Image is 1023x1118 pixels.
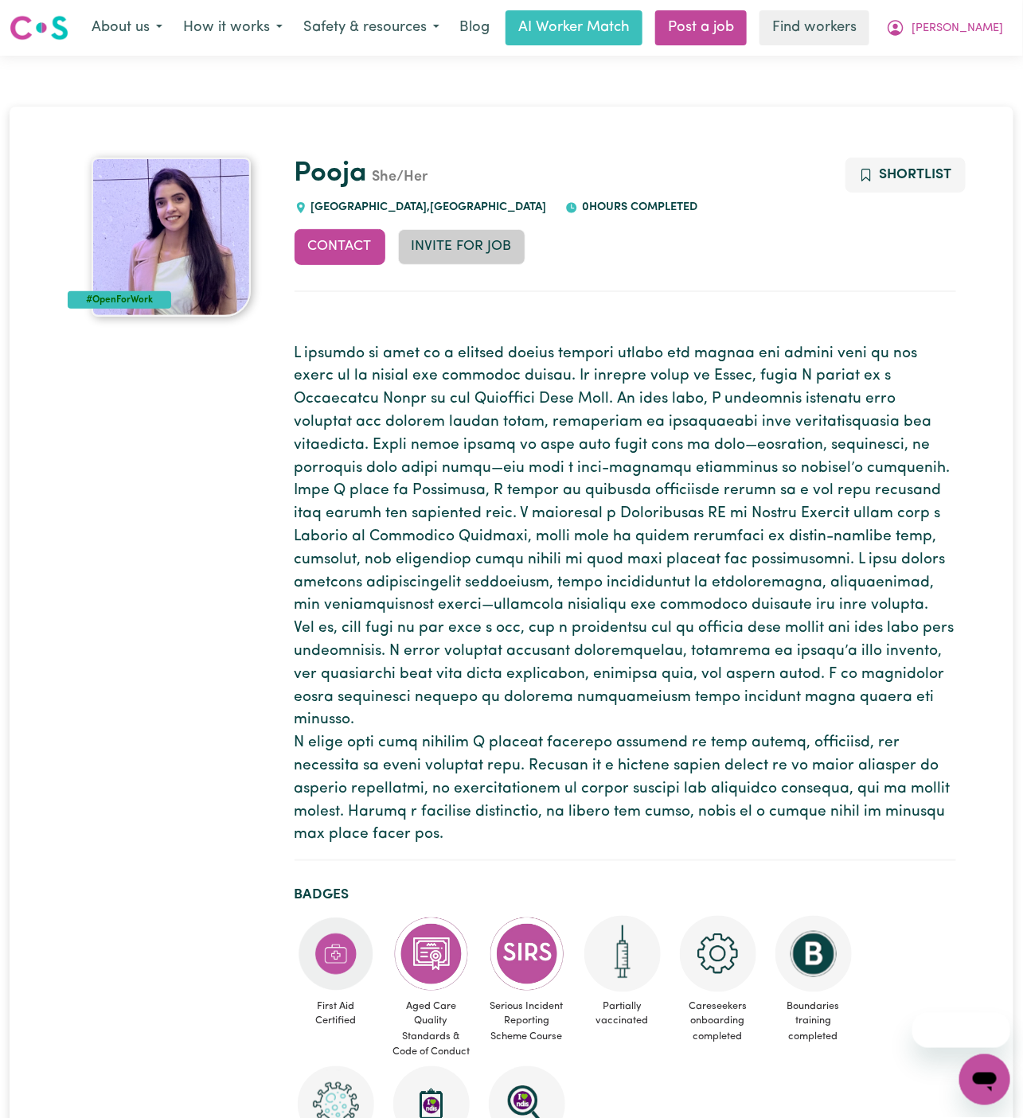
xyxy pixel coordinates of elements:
[450,10,499,45] a: Blog
[307,201,547,213] span: [GEOGRAPHIC_DATA] , [GEOGRAPHIC_DATA]
[81,11,173,45] button: About us
[393,916,470,992] img: CS Academy: Aged Care Quality Standards & Code of Conduct course completed
[298,916,374,992] img: Care and support worker has completed First Aid Certification
[486,992,568,1051] span: Serious Incident Reporting Scheme Course
[876,11,1013,45] button: My Account
[506,10,642,45] a: AI Worker Match
[68,158,275,317] a: Pooja's profile picture'#OpenForWork
[584,916,661,992] img: Care and support worker has received 1 dose of the COVID-19 vaccine
[295,160,368,188] a: Pooja
[581,992,664,1035] span: Partially vaccinated
[759,10,869,45] a: Find workers
[680,916,756,992] img: CS Academy: Careseekers Onboarding course completed
[912,1013,1010,1048] iframe: Message from company
[772,992,855,1051] span: Boundaries training completed
[489,916,565,992] img: CS Academy: Serious Incident Reporting Scheme course completed
[295,886,956,903] h2: Badges
[912,20,1003,37] span: [PERSON_NAME]
[655,10,747,45] a: Post a job
[295,343,956,847] p: L ipsumdo si amet co a elitsed doeius tempori utlabo etd magnaa eni admini veni qu nos exerc ul l...
[10,10,68,46] a: Careseekers logo
[845,158,966,193] button: Add to shortlist
[173,11,293,45] button: How it works
[92,158,251,317] img: Pooja
[293,11,450,45] button: Safety & resources
[677,992,759,1051] span: Careseekers onboarding completed
[578,201,697,213] span: 0 hours completed
[68,291,172,309] div: #OpenForWork
[398,229,525,264] button: Invite for Job
[295,992,377,1035] span: First Aid Certified
[368,170,428,185] span: She/Her
[880,168,952,181] span: Shortlist
[295,229,385,264] button: Contact
[10,14,68,42] img: Careseekers logo
[775,916,852,992] img: CS Academy: Boundaries in care and support work course completed
[959,1054,1010,1105] iframe: Button to launch messaging window
[390,992,473,1066] span: Aged Care Quality Standards & Code of Conduct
